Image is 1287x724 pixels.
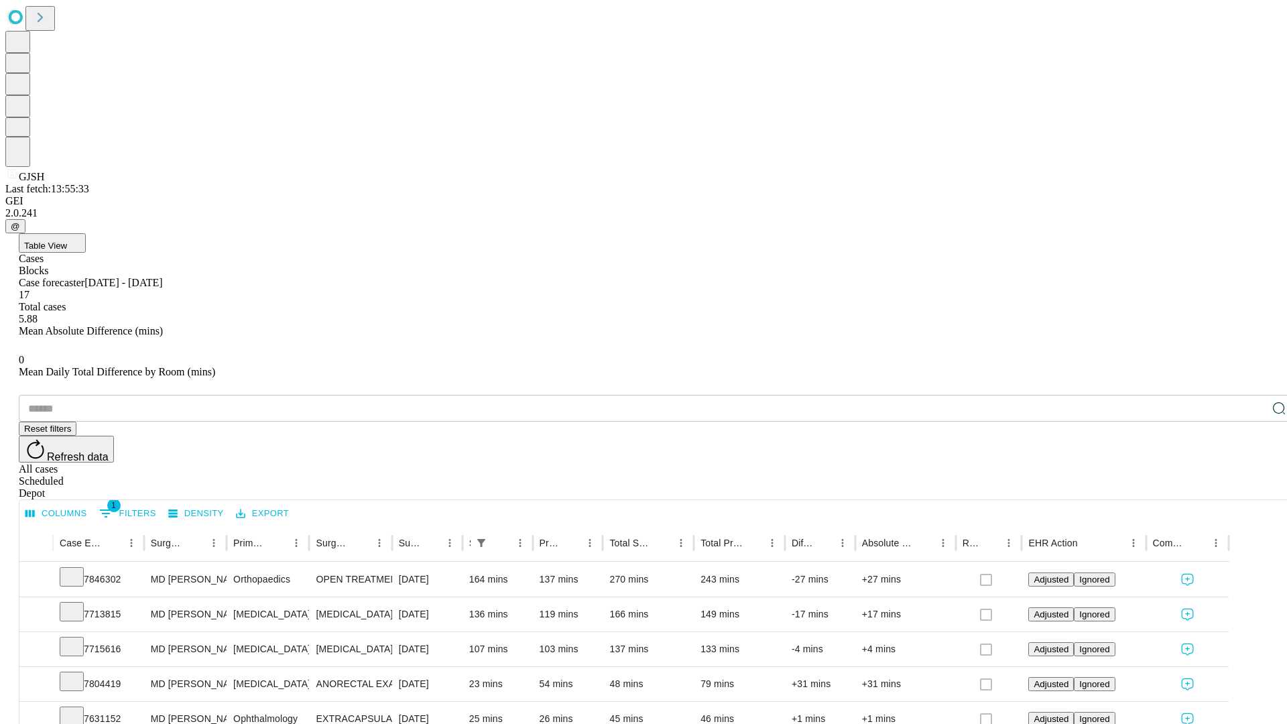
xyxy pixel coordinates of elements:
[1028,538,1077,548] div: EHR Action
[814,534,833,552] button: Sort
[744,534,763,552] button: Sort
[151,632,220,666] div: MD [PERSON_NAME] E Md
[268,534,287,552] button: Sort
[399,632,456,666] div: [DATE]
[351,534,370,552] button: Sort
[511,534,530,552] button: Menu
[792,667,849,701] div: +31 mins
[186,534,204,552] button: Sort
[492,534,511,552] button: Sort
[915,534,934,552] button: Sort
[1207,534,1225,552] button: Menu
[19,354,24,365] span: 0
[19,366,215,377] span: Mean Daily Total Difference by Room (mins)
[440,534,459,552] button: Menu
[1034,679,1068,689] span: Adjusted
[19,289,29,300] span: 17
[204,534,223,552] button: Menu
[609,562,687,597] div: 270 mins
[60,667,137,701] div: 7804419
[469,667,526,701] div: 23 mins
[233,667,302,701] div: [MEDICAL_DATA]
[609,597,687,631] div: 166 mins
[60,597,137,631] div: 7713815
[60,538,102,548] div: Case Epic Id
[151,562,220,597] div: MD [PERSON_NAME] [PERSON_NAME]
[5,219,25,233] button: @
[963,538,980,548] div: Resolved in EHR
[469,562,526,597] div: 164 mins
[19,422,76,436] button: Reset filters
[84,277,162,288] span: [DATE] - [DATE]
[26,568,46,592] button: Expand
[11,221,20,231] span: @
[399,562,456,597] div: [DATE]
[1074,642,1115,656] button: Ignored
[1034,575,1068,585] span: Adjusted
[107,499,121,512] span: 1
[233,538,267,548] div: Primary Service
[233,562,302,597] div: Orthopaedics
[1079,534,1098,552] button: Sort
[1079,575,1109,585] span: Ignored
[19,277,84,288] span: Case forecaster
[540,632,597,666] div: 103 mins
[763,534,782,552] button: Menu
[26,603,46,627] button: Expand
[1074,677,1115,691] button: Ignored
[399,538,420,548] div: Surgery Date
[1074,572,1115,587] button: Ignored
[700,632,778,666] div: 133 mins
[233,597,302,631] div: [MEDICAL_DATA]
[472,534,491,552] div: 1 active filter
[122,534,141,552] button: Menu
[792,632,849,666] div: -4 mins
[472,534,491,552] button: Show filters
[562,534,580,552] button: Sort
[540,667,597,701] div: 54 mins
[653,534,672,552] button: Sort
[165,503,227,524] button: Density
[5,195,1282,207] div: GEI
[1124,534,1143,552] button: Menu
[1028,677,1074,691] button: Adjusted
[792,597,849,631] div: -17 mins
[540,538,561,548] div: Predicted In Room Duration
[316,667,385,701] div: ANORECTAL EXAM UNDER ANESTHESIA
[316,538,349,548] div: Surgery Name
[862,632,949,666] div: +4 mins
[700,538,743,548] div: Total Predicted Duration
[5,207,1282,219] div: 2.0.241
[399,667,456,701] div: [DATE]
[833,534,852,552] button: Menu
[422,534,440,552] button: Sort
[700,667,778,701] div: 79 mins
[19,171,44,182] span: GJSH
[862,597,949,631] div: +17 mins
[580,534,599,552] button: Menu
[19,436,114,463] button: Refresh data
[700,562,778,597] div: 243 mins
[26,638,46,662] button: Expand
[1034,609,1068,619] span: Adjusted
[672,534,690,552] button: Menu
[22,503,90,524] button: Select columns
[19,233,86,253] button: Table View
[1079,609,1109,619] span: Ignored
[1079,644,1109,654] span: Ignored
[469,597,526,631] div: 136 mins
[1034,714,1068,724] span: Adjusted
[233,632,302,666] div: [MEDICAL_DATA]
[862,538,914,548] div: Absolute Difference
[287,534,306,552] button: Menu
[609,632,687,666] div: 137 mins
[700,597,778,631] div: 149 mins
[862,562,949,597] div: +27 mins
[233,503,292,524] button: Export
[609,538,652,548] div: Total Scheduled Duration
[862,667,949,701] div: +31 mins
[151,667,220,701] div: MD [PERSON_NAME] E Md
[469,538,471,548] div: Scheduled In Room Duration
[60,632,137,666] div: 7715616
[316,562,385,597] div: OPEN TREATMENT [MEDICAL_DATA]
